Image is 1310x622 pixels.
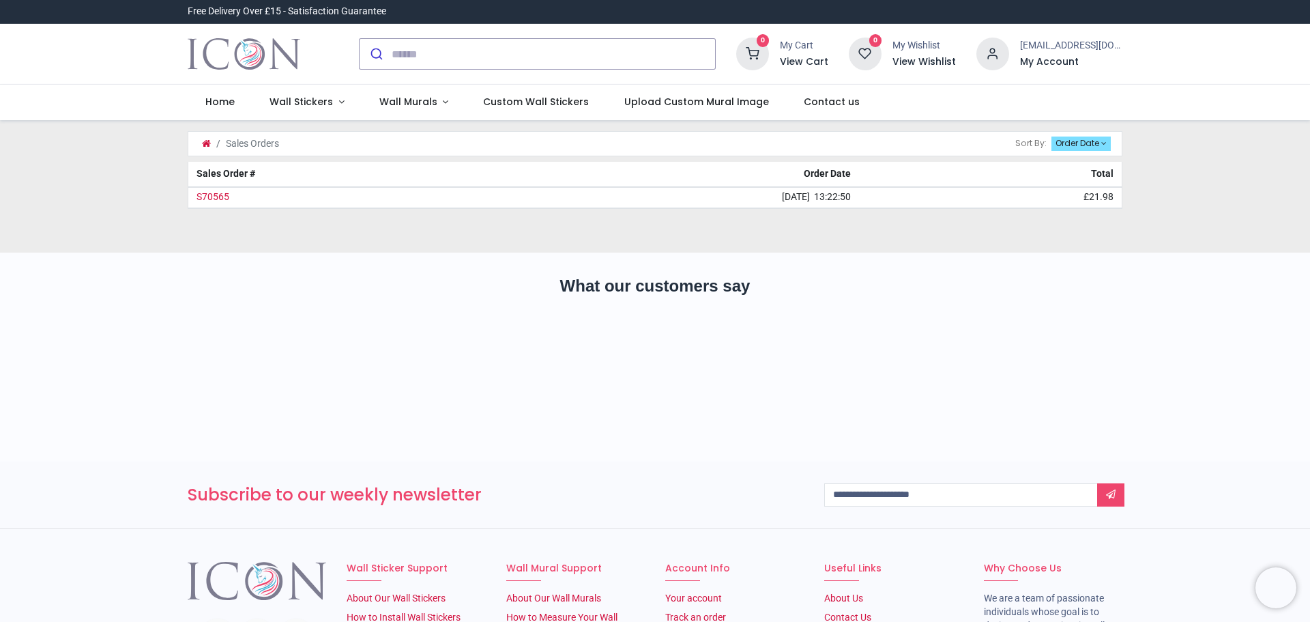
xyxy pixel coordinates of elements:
[869,34,882,47] sup: 0
[188,274,1122,298] h2: What our customers say
[836,5,1122,18] iframe: Customer reviews powered by Trustpilot
[362,85,466,120] a: Wall Murals
[483,95,589,109] span: Custom Wall Stickers
[892,39,956,53] div: My Wishlist
[270,95,333,109] span: Wall Stickers
[188,322,1122,418] iframe: Customer reviews powered by Trustpilot
[188,35,300,73] img: Icon Wall Stickers
[252,85,362,120] a: Wall Stickers
[347,562,485,576] h6: Wall Sticker Support
[1015,132,1047,154] span: Sort By:
[780,39,828,53] div: My Cart
[188,5,386,18] div: Free Delivery Over £15 - Satisfaction Guarantee
[379,95,437,109] span: Wall Murals
[1020,39,1122,53] div: [EMAIL_ADDRESS][DOMAIN_NAME]
[188,483,804,507] h3: Subscribe to our weekly newsletter
[1051,137,1111,151] button: Order Date
[665,593,722,604] a: Your account
[202,138,211,149] a: Home
[849,48,882,59] a: 0
[736,48,769,59] a: 0
[984,562,1122,576] h6: Why Choose Us
[1020,55,1122,69] a: My Account
[506,562,645,576] h6: Wall Mural Support
[188,35,300,73] a: Logo of Icon Wall Stickers
[782,191,810,202] span: [DATE]
[814,191,851,202] span: 13:22:50
[196,168,255,179] span: Sales Order #
[804,95,860,109] span: Contact us
[1255,567,1296,608] iframe: Brevo live chat
[211,137,279,151] li: Sales Orders
[757,34,770,47] sup: 0
[927,162,1121,187] th: Total
[1083,191,1113,202] span: £
[506,593,601,604] a: About Our Wall Murals
[780,55,828,69] a: View Cart
[892,55,956,69] a: View Wishlist
[360,39,392,69] button: Submit
[1089,191,1113,202] span: 21.98
[665,562,804,576] h6: Account Info
[624,95,769,109] span: Upload Custom Mural Image
[824,593,863,604] a: About Us​
[347,593,446,604] a: About Our Wall Stickers
[205,95,235,109] span: Home
[196,191,229,202] a: S70565
[502,162,859,187] th: Order Date
[824,562,963,576] h6: Useful Links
